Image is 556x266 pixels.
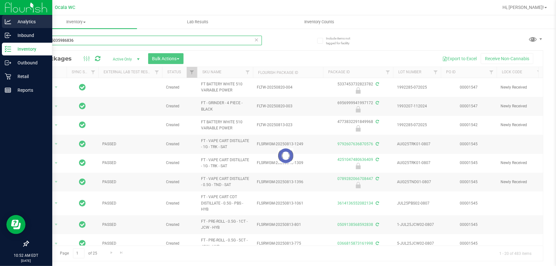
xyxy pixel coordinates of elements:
[5,87,11,93] inline-svg: Reports
[254,36,259,44] span: Clear
[11,59,49,67] p: Outbound
[11,18,49,25] p: Analytics
[15,19,137,25] span: Inventory
[5,46,11,52] inline-svg: Inventory
[5,60,11,66] inline-svg: Outbound
[178,19,217,25] span: Lab Results
[5,18,11,25] inline-svg: Analytics
[55,5,75,10] span: Ocala WC
[5,32,11,39] inline-svg: Inbound
[11,32,49,39] p: Inbound
[296,19,343,25] span: Inventory Counts
[137,15,259,29] a: Lab Results
[3,258,49,263] p: [DATE]
[3,253,49,258] p: 10:52 AM EDT
[326,36,358,46] span: Include items not tagged for facility
[15,15,137,29] a: Inventory
[502,5,544,10] span: Hi, [PERSON_NAME]!
[11,73,49,80] p: Retail
[28,36,262,45] input: Search Package ID, Item Name, SKU, Lot or Part Number...
[11,45,49,53] p: Inventory
[5,73,11,80] inline-svg: Retail
[259,15,380,29] a: Inventory Counts
[6,215,25,234] iframe: Resource center
[11,86,49,94] p: Reports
